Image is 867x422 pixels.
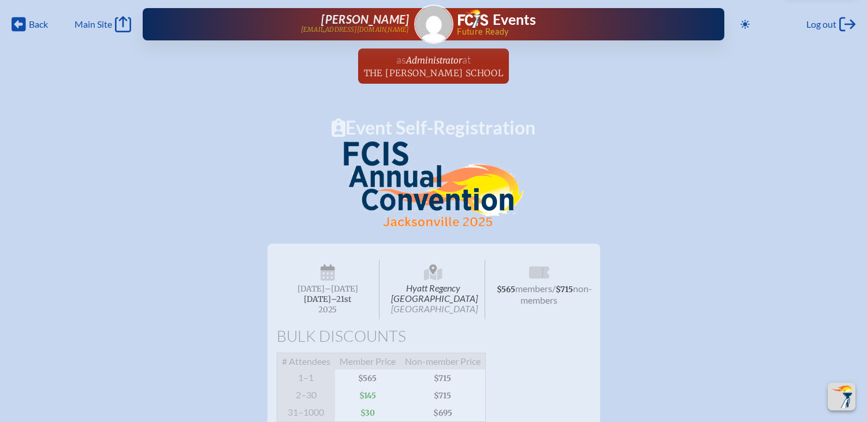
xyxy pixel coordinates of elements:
[335,353,400,370] span: Member Price
[828,383,855,410] button: Scroll Top
[277,328,591,344] h1: Bulk Discounts
[325,284,358,294] span: –[DATE]
[382,260,485,319] span: Hyatt Regency [GEOGRAPHIC_DATA]
[458,9,536,30] a: FCIS LogoEvents
[400,387,486,404] span: $715
[552,283,556,294] span: /
[415,6,452,43] img: Gravatar
[277,369,335,387] span: 1–1
[515,283,552,294] span: members
[29,18,48,30] span: Back
[277,353,335,370] span: # Attendees
[493,13,536,27] h1: Events
[400,369,486,387] span: $715
[75,18,112,30] span: Main Site
[414,5,453,44] a: Gravatar
[556,285,573,294] span: $715
[304,294,351,304] span: [DATE]–⁠21st
[359,48,508,84] a: asAdministratoratThe [PERSON_NAME] School
[391,303,478,314] span: [GEOGRAPHIC_DATA]
[462,53,471,66] span: at
[297,284,325,294] span: [DATE]
[344,141,523,228] img: FCIS Convention 2025
[180,13,409,36] a: [PERSON_NAME][EMAIL_ADDRESS][DOMAIN_NAME]
[321,12,409,26] span: [PERSON_NAME]
[458,9,687,36] div: FCIS Events — Future ready
[497,285,515,294] span: $565
[396,53,406,66] span: as
[364,68,504,79] span: The [PERSON_NAME] School
[277,387,335,404] span: 2–30
[406,55,462,66] span: Administrator
[335,404,400,422] span: $30
[335,369,400,387] span: $565
[335,387,400,404] span: $145
[830,385,853,408] img: To the top
[520,283,592,305] span: non-members
[277,404,335,422] span: 31–1000
[458,9,488,28] img: Florida Council of Independent Schools
[400,404,486,422] span: $695
[286,305,370,314] span: 2025
[457,28,687,36] span: Future Ready
[301,26,410,33] p: [EMAIL_ADDRESS][DOMAIN_NAME]
[400,353,486,370] span: Non-member Price
[75,16,131,32] a: Main Site
[806,18,836,30] span: Log out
